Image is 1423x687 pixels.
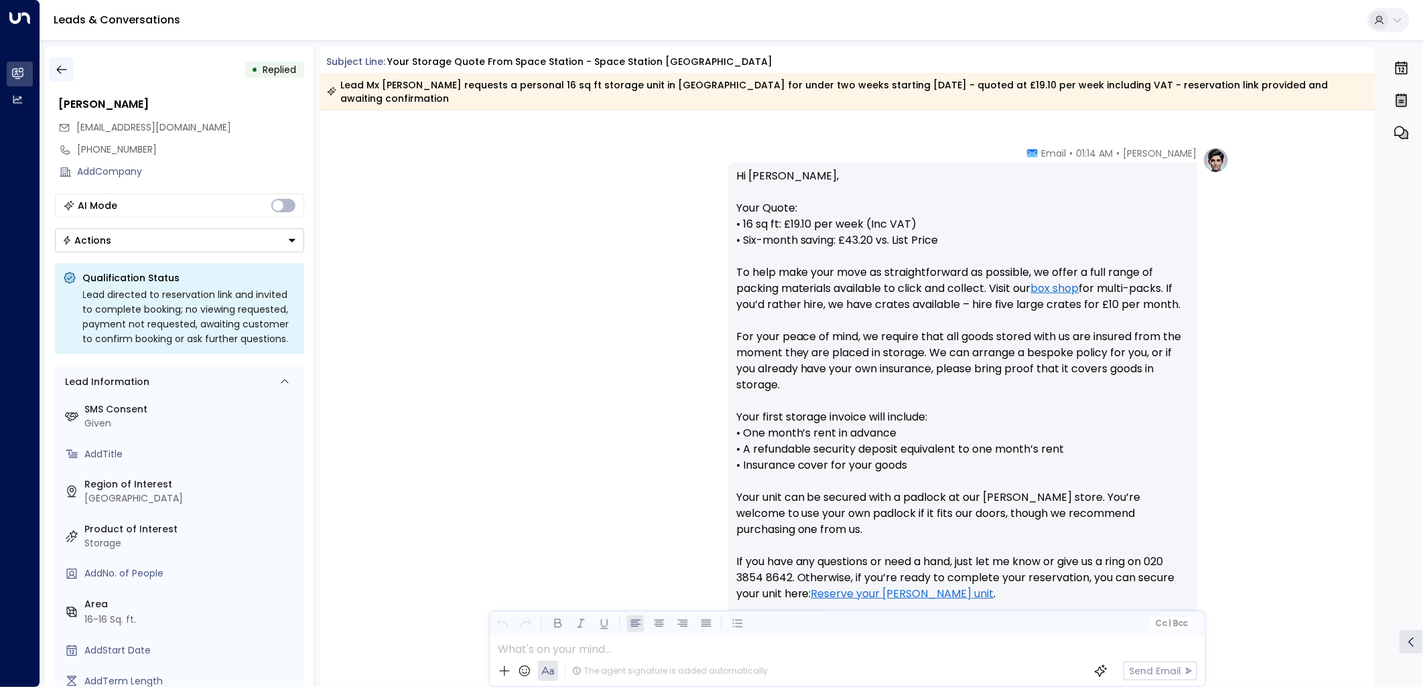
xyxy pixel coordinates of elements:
[85,491,299,506] div: [GEOGRAPHIC_DATA]
[61,375,150,389] div: Lead Information
[85,416,299,431] div: Given
[85,477,299,491] label: Region of Interest
[1168,619,1171,628] span: |
[85,536,299,550] div: Storage
[85,402,299,416] label: SMS Consent
[572,665,768,677] div: The agent signature is added automatically
[85,643,299,658] div: AddStart Date
[85,447,299,461] div: AddTitle
[78,165,304,179] div: AddCompany
[811,586,994,602] a: Reserve your [PERSON_NAME] unit
[327,78,1367,105] div: Lead Mx [PERSON_NAME] requests a personal 16 sq ft storage unit in [GEOGRAPHIC_DATA] for under tw...
[1042,147,1067,160] span: Email
[494,615,511,632] button: Undo
[85,566,299,581] div: AddNo. of People
[1203,147,1229,173] img: profile-logo.png
[252,58,259,82] div: •
[517,615,534,632] button: Redo
[85,613,137,627] div: 16-16 Sq. ft.
[54,12,180,27] a: Leads & Conversations
[1155,619,1187,628] span: Cc Bcc
[1124,147,1197,160] span: [PERSON_NAME]
[387,55,772,69] div: Your storage quote from Space Station - Space Station [GEOGRAPHIC_DATA]
[77,121,232,134] span: [EMAIL_ADDRESS][DOMAIN_NAME]
[83,271,296,285] p: Qualification Status
[85,522,299,536] label: Product of Interest
[327,55,386,68] span: Subject Line:
[1031,281,1079,297] a: box shop
[1070,147,1073,160] span: •
[59,96,304,112] div: [PERSON_NAME]
[55,228,304,252] div: Button group with a nested menu
[78,199,118,212] div: AI Mode
[77,121,232,135] span: tyqycu@gmail.com
[1117,147,1120,160] span: •
[78,143,304,157] div: [PHONE_NUMBER]
[83,287,296,346] div: Lead directed to reservation link and invited to complete booking; no viewing requested, payment ...
[1150,617,1193,630] button: Cc|Bcc
[736,168,1189,650] p: Hi [PERSON_NAME], Your Quote: • 16 sq ft: £19.10 per week (Inc VAT) • Six-month saving: £43.20 vs...
[1077,147,1113,160] span: 01:14 AM
[55,228,304,252] button: Actions
[62,234,112,246] div: Actions
[263,63,297,76] span: Replied
[85,597,299,611] label: Area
